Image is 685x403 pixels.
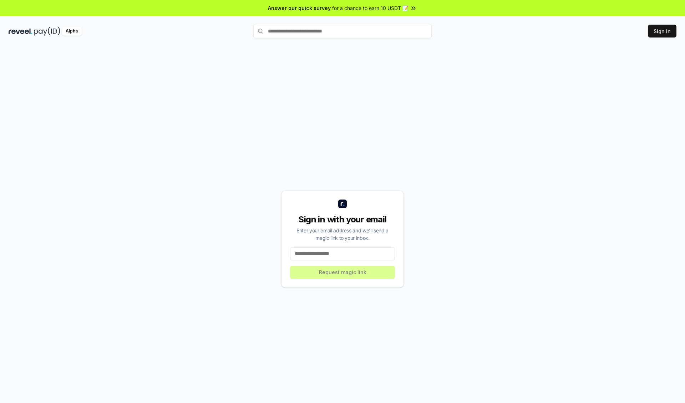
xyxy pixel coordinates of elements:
button: Sign In [648,25,676,37]
span: Answer our quick survey [268,4,331,12]
img: pay_id [34,27,60,36]
span: for a chance to earn 10 USDT 📝 [332,4,409,12]
div: Sign in with your email [290,214,395,225]
div: Enter your email address and we’ll send a magic link to your inbox. [290,227,395,242]
img: reveel_dark [9,27,32,36]
div: Alpha [62,27,82,36]
img: logo_small [338,200,347,208]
